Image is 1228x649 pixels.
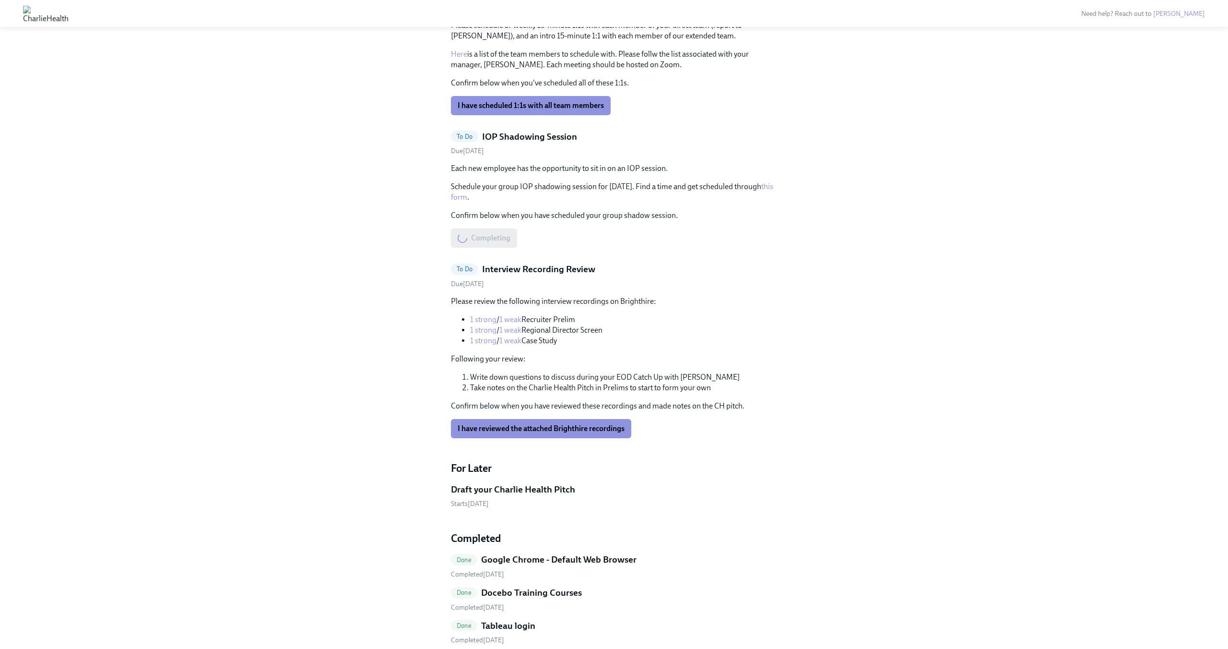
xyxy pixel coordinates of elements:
li: / Recruiter Prelim [470,314,777,325]
span: Wednesday, August 20th 2025, 12:30 pm [451,147,484,155]
a: To DoInterview Recording ReviewDue[DATE] [451,263,777,288]
p: Confirm below when you've scheduled all of these 1:1s. [451,78,777,88]
a: DoneGoogle Chrome - Default Web Browser Completed[DATE] [451,553,777,579]
a: Draft your Charlie Health PitchStarts[DATE] [451,483,777,509]
a: [PERSON_NAME] [1153,10,1205,18]
p: Please review the following interview recordings on Brighthire: [451,296,777,307]
span: To Do [451,265,478,273]
a: DoneDocebo Training Courses Completed[DATE] [451,587,777,612]
h5: Draft your Charlie Health Pitch [451,483,575,496]
span: I have reviewed the attached Brighthire recordings [458,424,625,433]
span: I have scheduled 1:1s with all team members [458,101,604,110]
button: I have reviewed the attached Brighthire recordings [451,419,631,438]
h4: For Later [451,461,777,476]
h5: Interview Recording Review [482,263,595,276]
a: 1 weak [499,325,521,335]
li: Write down questions to discuss during your EOD Catch Up with [PERSON_NAME] [470,372,777,383]
p: Schedule your group IOP shadowing session for [DATE]. Find a time and get scheduled through . [451,181,777,203]
a: 1 strong [470,325,496,335]
span: Sunday, August 17th 2025, 8:31 pm [451,636,504,644]
button: I have scheduled 1:1s with all team members [451,96,611,115]
span: Sunday, August 17th 2025, 8:09 pm [451,570,504,578]
span: Done [451,622,477,629]
p: Please schedule bi-weekly 15-minute 1:1s with each member of your direct team (report to [PERSON_... [451,20,777,41]
span: Need help? Reach out to [1081,10,1205,18]
a: 1 strong [470,315,496,324]
a: 1 weak [499,336,521,345]
img: CharlieHealth [23,6,69,21]
a: Here [451,49,467,59]
p: Each new employee has the opportunity to sit in on an IOP session. [451,163,777,174]
a: 1 strong [470,336,496,345]
h5: Docebo Training Courses [481,587,582,599]
li: / Regional Director Screen [470,325,777,336]
p: Confirm below when you have reviewed these recordings and made notes on the CH pitch. [451,401,777,411]
span: Due [DATE] [451,280,484,288]
p: Confirm below when you have scheduled your group shadow session. [451,210,777,221]
a: DoneTableau login Completed[DATE] [451,620,777,645]
span: To Do [451,133,478,140]
h5: Google Chrome - Default Web Browser [481,553,637,566]
p: is a list of the team members to schedule with. Please follw the list associated with your manage... [451,49,777,70]
span: Done [451,556,477,564]
h5: Tableau login [481,620,535,632]
span: Friday, August 22nd 2025, 2:10 pm [451,500,489,508]
span: Monday, August 18th 2025, 11:14 am [451,603,504,612]
a: To DoIOP Shadowing SessionDue[DATE] [451,131,777,156]
li: Take notes on the Charlie Health Pitch in Prelims to start to form your own [470,383,777,393]
a: 1 weak [499,315,521,324]
p: Following your review: [451,354,777,364]
h4: Completed [451,531,777,546]
h5: IOP Shadowing Session [482,131,577,143]
span: Done [451,589,477,596]
li: / Case Study [470,336,777,346]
